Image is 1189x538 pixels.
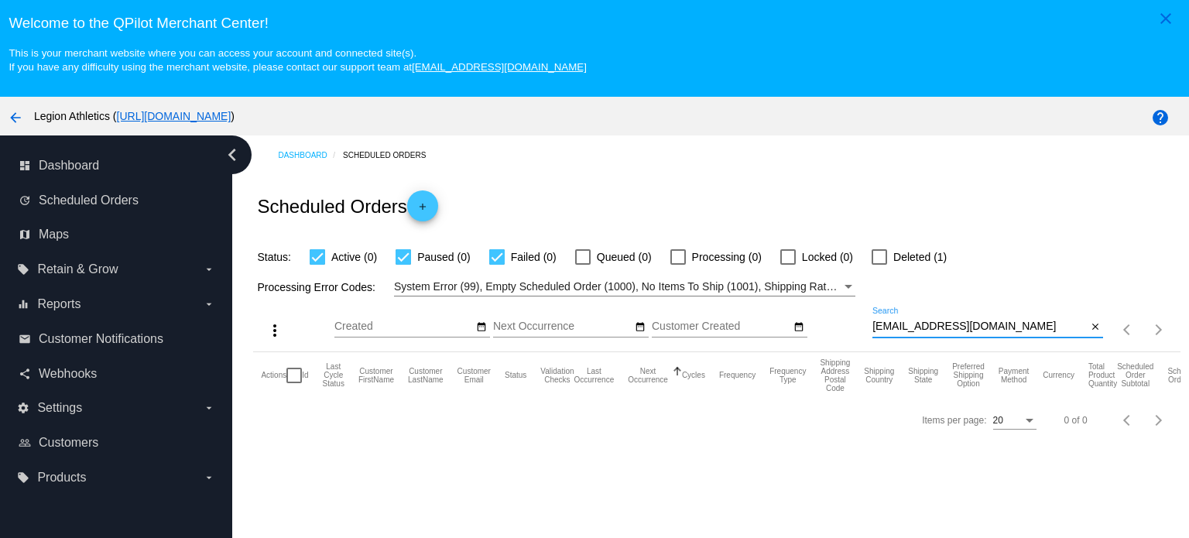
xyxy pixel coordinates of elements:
i: arrow_drop_down [203,471,215,484]
mat-icon: help [1151,108,1170,127]
button: Change sorting for LastProcessingCycleId [323,362,344,388]
button: Change sorting for LastOccurrenceUtc [574,367,615,384]
button: Change sorting for ShippingCountry [864,367,894,384]
button: Change sorting for Frequency [719,371,756,380]
span: Legion Athletics ( ) [34,110,235,122]
span: Processing Error Codes: [257,281,375,293]
i: arrow_drop_down [203,298,215,310]
button: Clear [1087,319,1103,335]
span: Locked (0) [802,248,853,266]
mat-header-cell: Validation Checks [540,352,574,399]
button: Change sorting for CurrencyIso [1043,371,1074,380]
button: Next page [1143,314,1174,345]
button: Previous page [1112,405,1143,436]
i: settings [17,402,29,414]
span: Failed (0) [511,248,557,266]
mat-icon: more_vert [266,321,284,340]
button: Change sorting for CustomerEmail [457,367,491,384]
span: Products [37,471,86,485]
input: Next Occurrence [493,320,632,333]
span: Retain & Grow [37,262,118,276]
i: local_offer [17,471,29,484]
a: dashboard Dashboard [19,153,215,178]
mat-icon: arrow_back [6,108,25,127]
button: Change sorting for NextOccurrenceUtc [628,367,668,384]
button: Change sorting for FrequencyType [769,367,806,384]
a: map Maps [19,222,215,247]
small: This is your merchant website where you can access your account and connected site(s). If you hav... [9,47,586,73]
button: Next page [1143,405,1174,436]
a: people_outline Customers [19,430,215,455]
a: Scheduled Orders [343,143,440,167]
button: Change sorting for Cycles [682,371,705,380]
div: 0 of 0 [1064,415,1088,426]
button: Change sorting for ShippingPostcode [820,358,850,392]
a: share Webhooks [19,362,215,386]
mat-header-cell: Actions [261,352,286,399]
mat-icon: close [1090,321,1101,334]
i: local_offer [17,263,29,276]
mat-icon: add [413,201,432,220]
input: Customer Created [652,320,791,333]
span: Processing (0) [692,248,762,266]
span: Reports [37,297,81,311]
button: Change sorting for Subtotal [1117,362,1153,388]
span: Dashboard [39,159,99,173]
button: Previous page [1112,314,1143,345]
button: Change sorting for CustomerFirstName [358,367,394,384]
mat-icon: date_range [793,321,804,334]
i: map [19,228,31,241]
h3: Welcome to the QPilot Merchant Center! [9,15,1180,32]
mat-header-cell: Total Product Quantity [1088,352,1117,399]
mat-icon: close [1156,9,1175,28]
mat-icon: date_range [476,321,487,334]
mat-icon: date_range [635,321,646,334]
button: Change sorting for PreferredShippingOption [952,362,985,388]
span: Settings [37,401,82,415]
h2: Scheduled Orders [257,190,437,221]
i: chevron_left [220,142,245,167]
mat-select: Filter by Processing Error Codes [394,277,855,296]
button: Change sorting for ShippingState [908,367,938,384]
i: arrow_drop_down [203,402,215,414]
a: update Scheduled Orders [19,188,215,213]
i: update [19,194,31,207]
span: 20 [993,415,1003,426]
span: Maps [39,228,69,242]
span: Active (0) [331,248,377,266]
input: Search [872,320,1087,333]
button: Change sorting for Status [505,371,526,380]
i: dashboard [19,159,31,172]
button: Change sorting for Id [302,371,308,380]
i: arrow_drop_down [203,263,215,276]
span: Paused (0) [417,248,470,266]
a: Dashboard [278,143,343,167]
span: Customer Notifications [39,332,163,346]
a: [EMAIL_ADDRESS][DOMAIN_NAME] [412,61,587,73]
a: [URL][DOMAIN_NAME] [117,110,231,122]
input: Created [334,320,474,333]
i: equalizer [17,298,29,310]
span: Scheduled Orders [39,194,139,207]
i: email [19,333,31,345]
span: Status: [257,251,291,263]
span: Customers [39,436,98,450]
a: email Customer Notifications [19,327,215,351]
div: Items per page: [922,415,986,426]
span: Deleted (1) [893,248,947,266]
button: Change sorting for CustomerLastName [408,367,444,384]
mat-select: Items per page: [993,416,1037,427]
span: Queued (0) [597,248,652,266]
button: Change sorting for PaymentMethod.Type [999,367,1029,384]
i: share [19,368,31,380]
i: people_outline [19,437,31,449]
span: Webhooks [39,367,97,381]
